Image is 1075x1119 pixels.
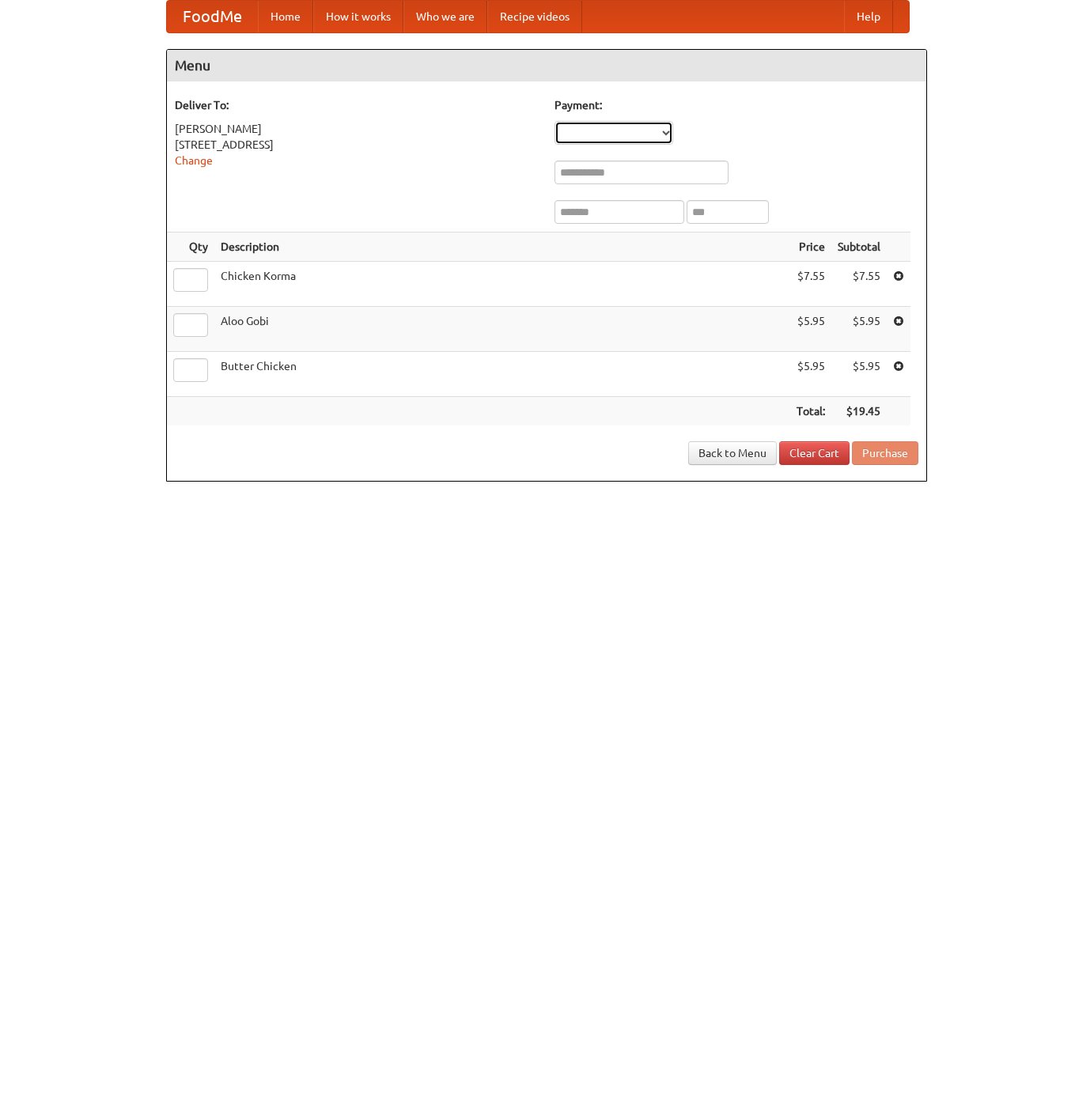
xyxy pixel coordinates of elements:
th: $19.45 [831,397,887,426]
td: Aloo Gobi [214,307,790,352]
a: Who we are [403,1,487,32]
th: Price [790,232,831,262]
a: Change [175,154,213,167]
td: $7.55 [790,262,831,307]
th: Qty [167,232,214,262]
h4: Menu [167,50,926,81]
h5: Deliver To: [175,97,539,113]
button: Purchase [852,441,918,465]
a: How it works [313,1,403,32]
th: Subtotal [831,232,887,262]
td: $5.95 [790,307,831,352]
a: FoodMe [167,1,258,32]
th: Total: [790,397,831,426]
a: Home [258,1,313,32]
td: $5.95 [831,352,887,397]
td: $5.95 [831,307,887,352]
a: Help [844,1,893,32]
td: $7.55 [831,262,887,307]
a: Back to Menu [688,441,777,465]
a: Recipe videos [487,1,582,32]
a: Clear Cart [779,441,850,465]
td: $5.95 [790,352,831,397]
h5: Payment: [555,97,918,113]
div: [PERSON_NAME] [175,121,539,137]
div: [STREET_ADDRESS] [175,137,539,153]
th: Description [214,232,790,262]
td: Chicken Korma [214,262,790,307]
td: Butter Chicken [214,352,790,397]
